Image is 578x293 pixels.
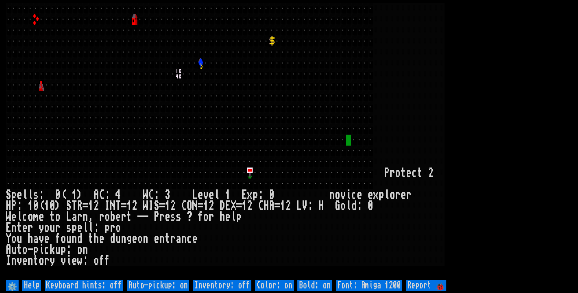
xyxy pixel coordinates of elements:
div: o [28,211,33,222]
div: l [346,200,351,211]
div: v [340,189,346,200]
div: e [132,233,137,244]
div: ( [61,189,66,200]
div: n [72,233,77,244]
div: u [55,244,61,255]
div: c [412,168,417,178]
div: L [192,189,198,200]
div: h [28,233,33,244]
div: o [44,222,50,233]
div: c [44,244,50,255]
div: P [11,200,17,211]
div: f [105,255,110,266]
div: o [22,244,28,255]
div: t [126,211,132,222]
div: = [198,200,203,211]
div: n [143,233,148,244]
div: O [187,200,192,211]
div: 1 [280,200,285,211]
div: , [88,211,94,222]
div: t [417,168,423,178]
div: y [50,255,55,266]
div: u [11,244,17,255]
div: : [357,200,362,211]
div: I [148,200,154,211]
div: t [401,168,406,178]
div: o [77,244,83,255]
div: r [406,189,412,200]
div: E [6,222,11,233]
div: l [17,211,22,222]
div: Y [6,233,11,244]
div: e [22,222,28,233]
div: d [110,233,115,244]
div: 2 [94,200,99,211]
div: L [66,211,72,222]
div: ) [55,200,61,211]
div: n [28,255,33,266]
div: e [99,233,105,244]
div: r [170,233,176,244]
div: o [11,233,17,244]
div: e [198,189,203,200]
div: D [220,200,225,211]
div: 2 [428,168,434,178]
div: T [115,200,121,211]
div: l [83,222,88,233]
div: p [253,189,258,200]
input: Help [22,280,41,291]
div: u [17,233,22,244]
div: v [17,255,22,266]
div: t [17,222,22,233]
div: r [55,222,61,233]
div: - [143,211,148,222]
div: l [214,189,220,200]
div: A [6,244,11,255]
div: 1 [88,200,94,211]
div: o [94,255,99,266]
div: i [39,244,44,255]
div: r [110,222,115,233]
div: v [61,255,66,266]
input: ⚙️ [6,280,19,291]
div: p [72,222,77,233]
div: 1 [28,200,33,211]
div: o [105,211,110,222]
div: A [94,189,99,200]
div: e [401,189,406,200]
div: o [203,211,209,222]
div: ( [39,200,44,211]
div: e [209,189,214,200]
div: 2 [209,200,214,211]
div: e [22,255,28,266]
div: h [94,233,99,244]
div: u [66,233,72,244]
div: - [28,244,33,255]
div: o [335,189,340,200]
div: r [159,211,165,222]
div: d [351,200,357,211]
div: C [99,189,105,200]
div: l [22,189,28,200]
div: r [28,222,33,233]
div: p [105,222,110,233]
div: C [181,200,187,211]
input: Report 🐞 [406,280,446,291]
div: ) [77,189,83,200]
div: 1 [126,200,132,211]
div: n [83,244,88,255]
div: e [72,255,77,266]
div: = [121,200,126,211]
div: : [154,189,159,200]
div: : [66,244,72,255]
div: r [395,189,401,200]
div: H [318,200,324,211]
div: s [66,222,72,233]
div: o [395,168,401,178]
div: t [165,233,170,244]
div: e [165,211,170,222]
div: e [17,189,22,200]
div: 0 [55,189,61,200]
div: h [220,211,225,222]
div: o [340,200,346,211]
